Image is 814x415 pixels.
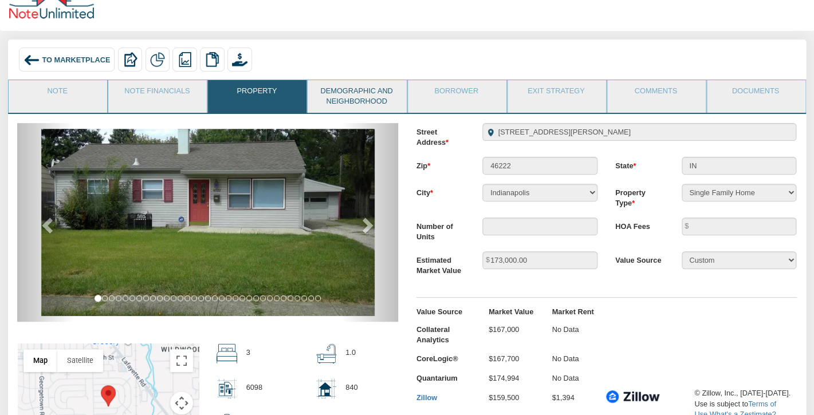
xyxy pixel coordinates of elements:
span: To Marketplace [42,55,110,64]
img: bath.svg [316,343,337,364]
img: back_arrow_left_icon.svg [23,52,40,68]
img: copy.png [205,52,219,67]
a: Zillow [416,393,437,402]
label: Market Rent [543,307,607,317]
p: No Data [552,369,579,388]
a: Documents [707,80,804,109]
label: Number of Units [407,218,474,243]
button: Map camera controls [170,392,193,414]
a: Comments [607,80,705,109]
span: Quantarium [416,374,458,382]
p: $174,994 [489,369,519,388]
p: No Data [552,320,579,339]
label: Value Source [416,307,480,317]
p: $159,500 [489,388,519,408]
a: Demographic and Neighborhood [308,80,405,113]
p: $167,000 [489,320,519,339]
img: lot_size.svg [217,378,237,399]
p: 1.0 [345,343,356,363]
label: Property Type [606,184,673,209]
img: Real Estate on Zillow [606,388,659,405]
p: $1,394 [552,388,574,408]
img: beds.svg [217,343,237,364]
img: home_size.svg [316,378,337,399]
p: $167,700 [489,349,519,369]
p: 840 [345,378,357,398]
a: Borrower [408,80,505,109]
img: export.svg [123,52,137,67]
label: Market Value [479,307,543,317]
label: HOA Fees [606,218,673,232]
label: Zip [407,157,474,171]
button: Show satellite imagery [57,349,103,372]
img: reports.png [178,52,192,67]
img: purchase_offer.png [232,52,247,67]
p: 6098 [246,378,262,398]
a: Exit Strategy [508,80,605,109]
a: Property [208,80,305,109]
span: Collateral Analytics [416,325,450,344]
div: © Zillow, Inc., [DATE]-[DATE]. [694,388,796,398]
button: Show street map [23,349,57,372]
a: Note [9,80,106,109]
label: Estimated Market Value [407,251,474,276]
button: Toggle fullscreen view [170,349,193,372]
label: Street Address [407,123,474,148]
img: 572516 [41,129,375,316]
div: Marker [101,385,116,406]
a: Note Financials [108,80,206,109]
p: No Data [552,349,579,369]
label: City [407,184,474,198]
p: 3 [246,343,250,363]
img: partial.png [150,52,165,67]
label: State [606,157,673,171]
label: Value Source [606,251,673,266]
span: CoreLogic® [416,354,458,363]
